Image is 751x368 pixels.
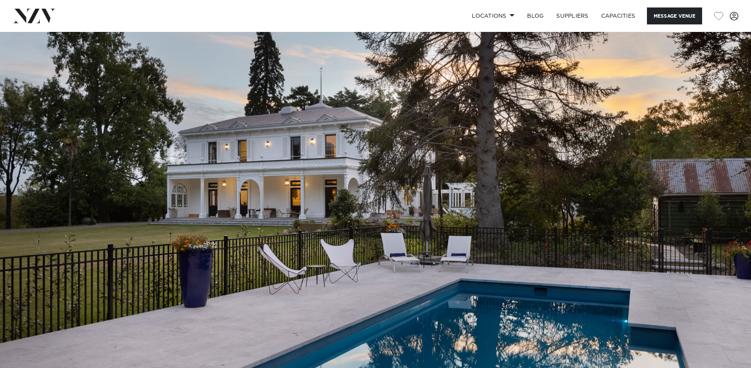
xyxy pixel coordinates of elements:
[521,7,550,24] a: BLOG
[647,7,702,24] button: Message Venue
[595,7,642,24] a: Capacities
[13,9,56,23] img: nzv-logo.png
[550,7,594,24] a: SUPPLIERS
[466,7,521,24] a: Locations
